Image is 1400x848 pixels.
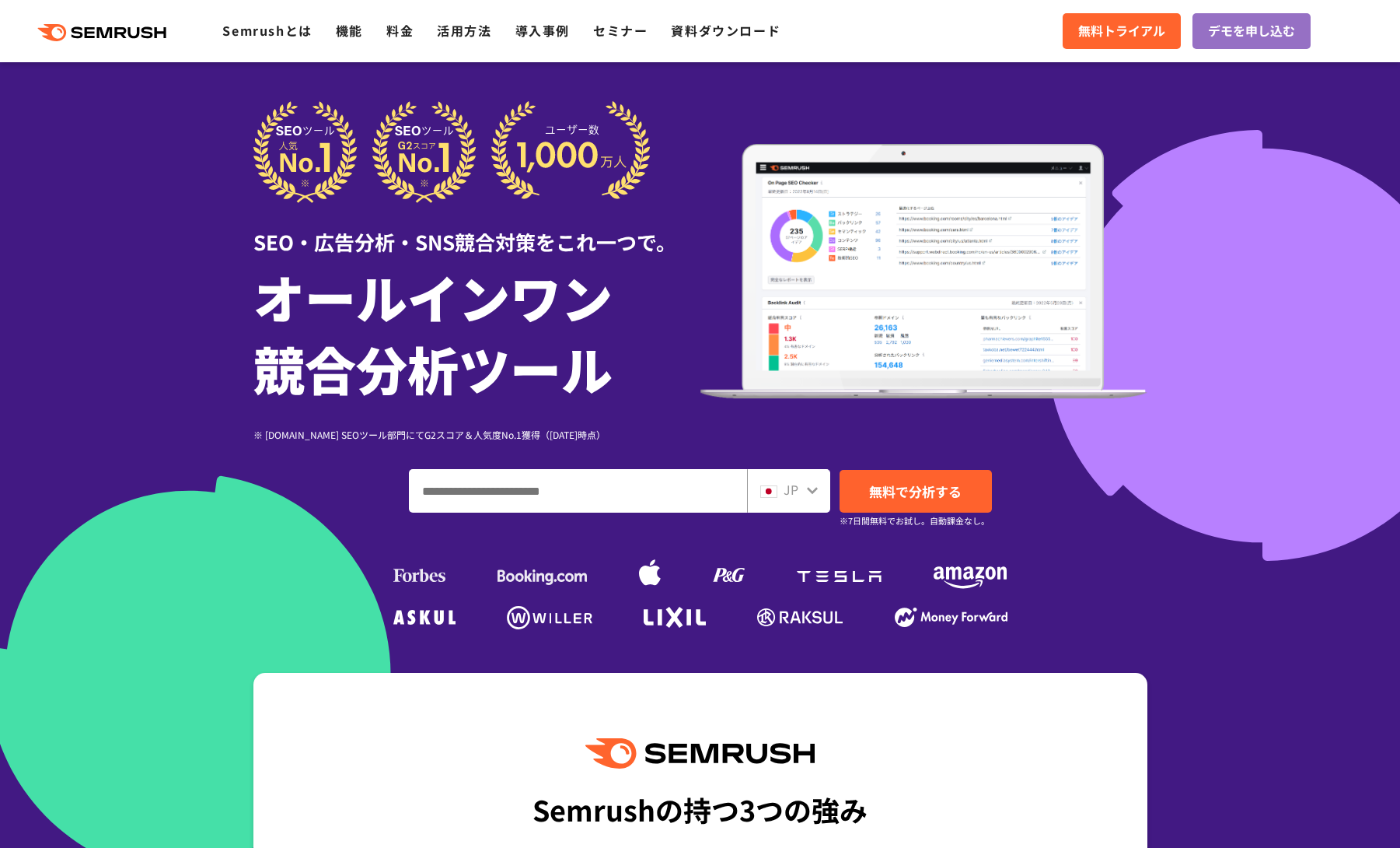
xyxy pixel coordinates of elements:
a: 無料で分析する [840,470,992,513]
span: 無料トライアル [1078,21,1165,41]
span: デモを申し込む [1208,21,1295,41]
a: デモを申し込む [1192,13,1311,49]
a: 機能 [336,21,363,40]
input: ドメイン、キーワードまたはURLを入力してください [410,470,746,512]
img: Semrush [585,738,814,769]
a: 資料ダウンロード [671,21,780,40]
span: 無料で分析する [869,482,962,501]
div: Semrushの持つ3つの強み [532,780,868,838]
a: 料金 [386,21,414,40]
span: JP [784,480,798,499]
a: Semrushとは [222,21,312,40]
div: SEO・広告分析・SNS競合対策をこれ一つで。 [253,203,700,257]
h1: オールインワン 競合分析ツール [253,261,700,404]
a: 無料トライアル [1063,13,1181,49]
a: 導入事例 [515,21,570,40]
div: ※ [DOMAIN_NAME] SEOツール部門にてG2スコア＆人気度No.1獲得（[DATE]時点） [253,427,700,442]
a: 活用方法 [437,21,491,40]
a: セミナー [593,21,648,40]
small: ※7日間無料でお試し。自動課金なし。 [840,513,990,528]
